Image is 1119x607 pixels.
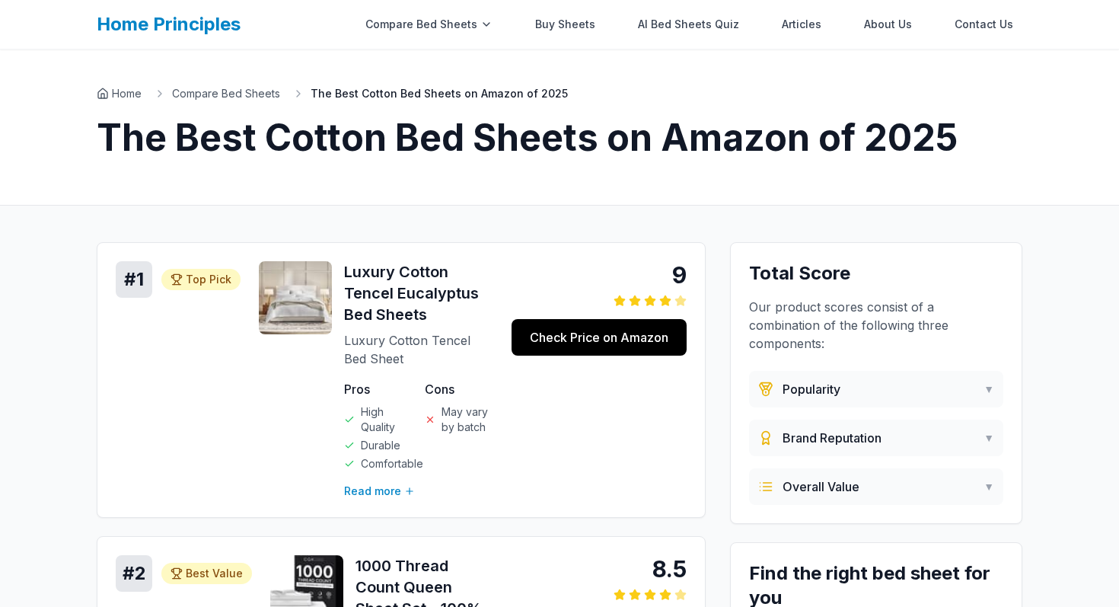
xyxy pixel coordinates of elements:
[97,120,1022,156] h1: The Best Cotton Bed Sheets on Amazon of 2025
[172,86,280,101] a: Compare Bed Sheets
[512,261,687,289] div: 9
[311,86,568,101] span: The Best Cotton Bed Sheets on Amazon of 2025
[425,380,493,398] h4: Cons
[344,331,493,368] p: Luxury Cotton Tencel Bed Sheet
[512,555,687,583] div: 8.5
[526,9,604,40] a: Buy Sheets
[855,9,921,40] a: About Us
[186,272,231,287] span: Top Pick
[512,319,687,356] a: Check Price on Amazon
[984,479,994,494] span: ▼
[783,478,859,496] span: Overall Value
[425,404,493,435] li: May vary by batch
[984,430,994,446] span: ▼
[984,382,994,397] span: ▼
[773,9,830,40] a: Articles
[749,298,1003,353] p: Our product scores consist of a combination of the following three components:
[186,566,243,581] span: Best Value
[97,86,1022,101] nav: Breadcrumb
[259,261,332,334] img: Luxury Cotton Tencel Eucalyptus Bed Sheets - Cotton, Tencel Lyocell product image
[344,438,413,453] li: Durable
[97,86,142,101] a: Home
[749,261,1003,286] h3: Total Score
[783,380,840,398] span: Popularity
[356,9,502,40] div: Compare Bed Sheets
[344,484,415,499] button: Read more
[783,429,881,447] span: Brand Reputation
[344,380,413,398] h4: Pros
[116,261,152,298] div: # 1
[97,13,241,35] a: Home Principles
[344,456,413,471] li: Comfortable
[629,9,748,40] a: AI Bed Sheets Quiz
[116,555,152,592] div: # 2
[945,9,1022,40] a: Contact Us
[344,261,493,325] h3: Luxury Cotton Tencel Eucalyptus Bed Sheets
[344,404,413,435] li: High Quality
